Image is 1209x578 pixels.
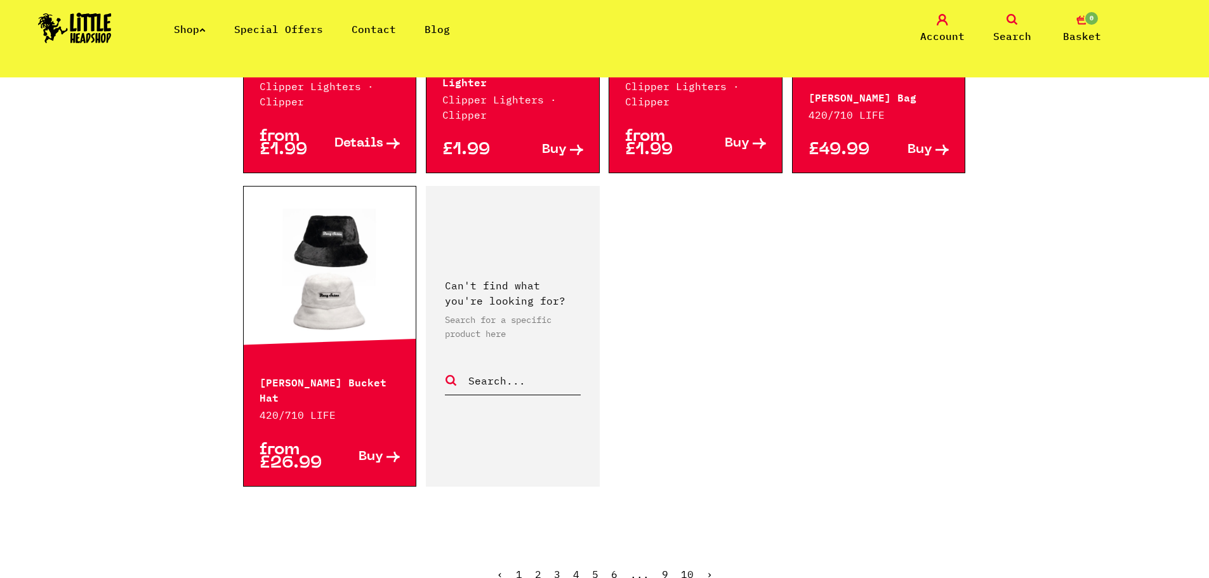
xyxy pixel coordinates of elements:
[696,130,766,157] a: Buy
[809,89,949,104] p: [PERSON_NAME] Bag
[234,23,323,36] a: Special Offers
[1050,14,1114,44] a: 0 Basket
[359,450,383,464] span: Buy
[809,107,949,122] p: 420/710 LIFE
[809,143,879,157] p: £49.99
[174,23,206,36] a: Shop
[981,14,1044,44] a: Search
[442,92,583,122] p: Clipper Lighters · Clipper
[352,23,396,36] a: Contact
[920,29,965,44] span: Account
[445,278,581,308] p: Can't find what you're looking for?
[467,372,581,389] input: Search...
[908,143,932,157] span: Buy
[1063,29,1101,44] span: Basket
[993,29,1031,44] span: Search
[329,130,400,157] a: Details
[38,13,112,43] img: Little Head Shop Logo
[1084,11,1099,26] span: 0
[260,130,330,157] p: from £1.99
[725,137,750,150] span: Buy
[625,130,696,157] p: from £1.99
[260,443,330,470] p: from £26.99
[542,143,567,157] span: Buy
[425,23,450,36] a: Blog
[329,443,400,470] a: Buy
[260,407,400,423] p: 420/710 LIFE
[879,143,949,157] a: Buy
[334,137,383,150] span: Details
[260,79,400,109] p: Clipper Lighters · Clipper
[260,374,400,404] p: [PERSON_NAME] Bucket Hat
[442,143,513,157] p: £1.99
[445,313,581,341] p: Search for a specific product here
[625,79,766,109] p: Clipper Lighters · Clipper
[513,143,583,157] a: Buy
